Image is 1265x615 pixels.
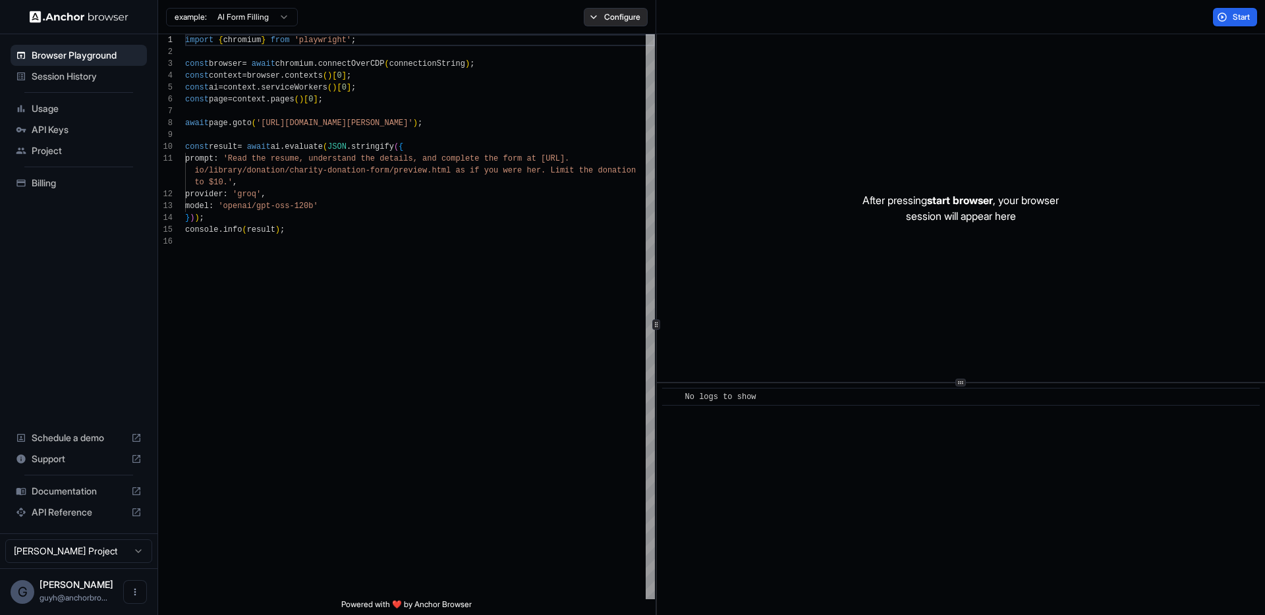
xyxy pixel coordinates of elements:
span: io/library/donation/charity-donation-form/preview. [194,166,432,175]
span: page [209,95,228,104]
span: ( [327,83,332,92]
span: } [185,213,190,223]
span: page [209,119,228,128]
span: . [280,71,285,80]
div: API Keys [11,119,147,140]
span: prompt [185,154,213,163]
span: ( [252,119,256,128]
span: Schedule a demo [32,431,126,444]
span: Billing [32,176,142,190]
span: ; [418,119,422,128]
span: chromium [275,59,314,68]
span: context [209,71,242,80]
span: model [185,201,209,211]
span: info [223,225,242,234]
div: 8 [158,117,173,129]
span: ( [394,142,399,151]
div: Session History [11,66,147,87]
img: Anchor Logo [30,11,128,23]
span: '[URL][DOMAIN_NAME][PERSON_NAME]' [256,119,413,128]
span: chromium [223,36,262,45]
span: browser [209,59,242,68]
span: ; [318,95,323,104]
span: pages [271,95,295,104]
div: Billing [11,173,147,194]
span: goto [233,119,252,128]
span: ) [465,59,470,68]
span: API Keys [32,123,142,136]
p: After pressing , your browser session will appear here [862,192,1059,224]
span: } [261,36,266,45]
span: Browser Playground [32,49,142,62]
span: ai [209,83,218,92]
span: ( [323,142,327,151]
span: : [213,154,218,163]
button: Open menu [123,580,147,604]
span: . [313,59,318,68]
div: 10 [158,141,173,153]
div: 14 [158,212,173,224]
span: ; [351,36,356,45]
span: evaluate [285,142,323,151]
span: const [185,83,209,92]
span: browser [247,71,280,80]
span: API Reference [32,506,126,519]
div: Documentation [11,481,147,502]
span: , [261,190,266,199]
span: ) [299,95,304,104]
span: ) [332,83,337,92]
span: ) [190,213,194,223]
button: Configure [584,8,648,26]
span: [ [332,71,337,80]
span: await [185,119,209,128]
div: API Reference [11,502,147,523]
span: ; [351,83,356,92]
div: 2 [158,46,173,58]
span: { [218,36,223,45]
span: ( [295,95,299,104]
span: ; [347,71,351,80]
span: ) [275,225,280,234]
div: 13 [158,200,173,212]
span: ) [194,213,199,223]
div: 12 [158,188,173,200]
span: context [233,95,266,104]
span: lete the form at [URL]. [461,154,570,163]
span: Session History [32,70,142,83]
span: connectOverCDP [318,59,385,68]
span: ; [200,213,204,223]
div: 4 [158,70,173,82]
button: Start [1213,8,1257,26]
span: Usage [32,102,142,115]
span: contexts [285,71,323,80]
span: ; [470,59,474,68]
span: ; [280,225,285,234]
span: 0 [342,83,347,92]
span: { [399,142,403,151]
div: 1 [158,34,173,46]
span: . [228,119,233,128]
div: Schedule a demo [11,427,147,448]
span: ] [342,71,347,80]
div: 5 [158,82,173,94]
span: No logs to show [685,392,756,402]
span: . [347,142,351,151]
span: to $10.' [194,178,233,187]
div: Support [11,448,147,469]
span: const [185,142,209,151]
span: . [266,95,270,104]
span: 0 [308,95,313,104]
span: : [223,190,228,199]
span: Start [1233,12,1251,22]
span: = [228,95,233,104]
div: Browser Playground [11,45,147,66]
div: Usage [11,98,147,119]
span: . [218,225,223,234]
span: = [218,83,223,92]
span: const [185,95,209,104]
span: = [242,71,246,80]
span: stringify [351,142,394,151]
span: Guy Hayou [40,579,113,590]
span: serviceWorkers [261,83,327,92]
span: start browser [927,194,993,207]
